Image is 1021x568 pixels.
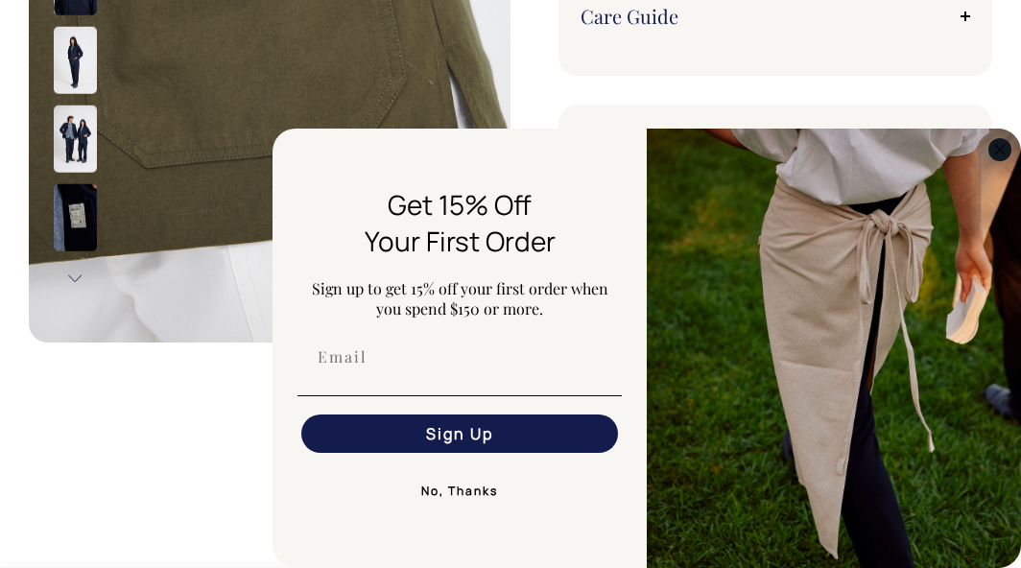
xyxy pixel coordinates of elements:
[647,129,1021,568] img: 5e34ad8f-4f05-4173-92a8-ea475ee49ac9.jpeg
[273,129,1021,568] div: FLYOUT Form
[60,257,89,300] button: Next
[54,184,97,251] img: dark-navy
[581,5,970,28] a: Care Guide
[301,414,618,453] button: Sign Up
[365,223,556,259] span: Your First Order
[312,278,608,319] span: Sign up to get 15% off your first order when you spend $150 or more.
[54,27,97,94] img: dark-navy
[297,472,622,510] button: No, Thanks
[301,338,618,376] input: Email
[988,138,1011,161] button: Close dialog
[297,395,622,396] img: underline
[388,186,532,223] span: Get 15% Off
[54,106,97,173] img: dark-navy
